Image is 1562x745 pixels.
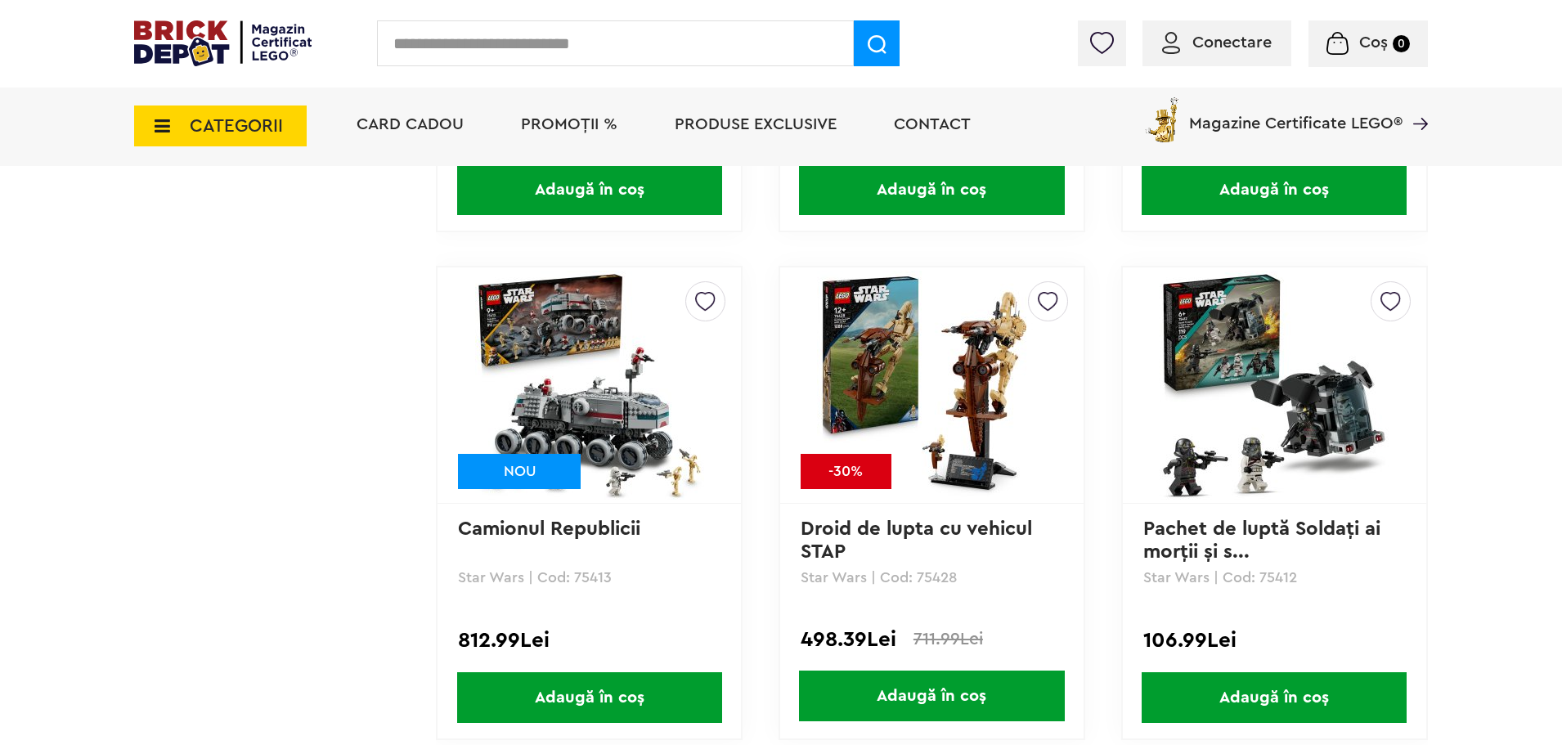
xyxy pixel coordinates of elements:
[438,164,741,215] a: Adaugă în coș
[817,271,1046,500] img: Droid de lupta cu vehicul STAP
[1143,570,1406,585] p: Star Wars | Cod: 75412
[1359,34,1388,51] span: Coș
[780,164,1084,215] a: Adaugă în coș
[458,570,720,585] p: Star Wars | Cod: 75413
[438,672,741,723] a: Adaugă în coș
[190,117,283,135] span: CATEGORII
[894,116,971,132] a: Contact
[1123,672,1426,723] a: Adaugă în coș
[475,271,704,500] img: Camionul Republicii
[1123,164,1426,215] a: Adaugă în coș
[1403,94,1428,110] a: Magazine Certificate LEGO®
[799,164,1064,215] span: Adaugă în coș
[1192,34,1272,51] span: Conectare
[799,671,1064,721] span: Adaugă în coș
[458,630,720,651] div: 812.99Lei
[1143,630,1406,651] div: 106.99Lei
[1162,34,1272,51] a: Conectare
[457,164,722,215] span: Adaugă în coș
[801,570,1063,585] p: Star Wars | Cod: 75428
[801,454,891,489] div: -30%
[1189,94,1403,132] span: Magazine Certificate LEGO®
[801,519,1038,562] a: Droid de lupta cu vehicul STAP
[357,116,464,132] a: Card Cadou
[458,454,581,489] div: NOU
[1143,519,1386,562] a: Pachet de luptă Soldaţi ai morţii şi s...
[675,116,837,132] a: Produse exclusive
[521,116,617,132] a: PROMOȚII %
[913,631,983,648] span: 711.99Lei
[1160,271,1389,500] img: Pachet de luptă Soldaţi ai morţii şi soldaţi ai nopţii
[780,671,1084,721] a: Adaugă în coș
[801,630,896,649] span: 498.39Lei
[1142,164,1407,215] span: Adaugă în coș
[458,519,640,539] a: Camionul Republicii
[1393,35,1410,52] small: 0
[1142,672,1407,723] span: Adaugă în coș
[457,672,722,723] span: Adaugă în coș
